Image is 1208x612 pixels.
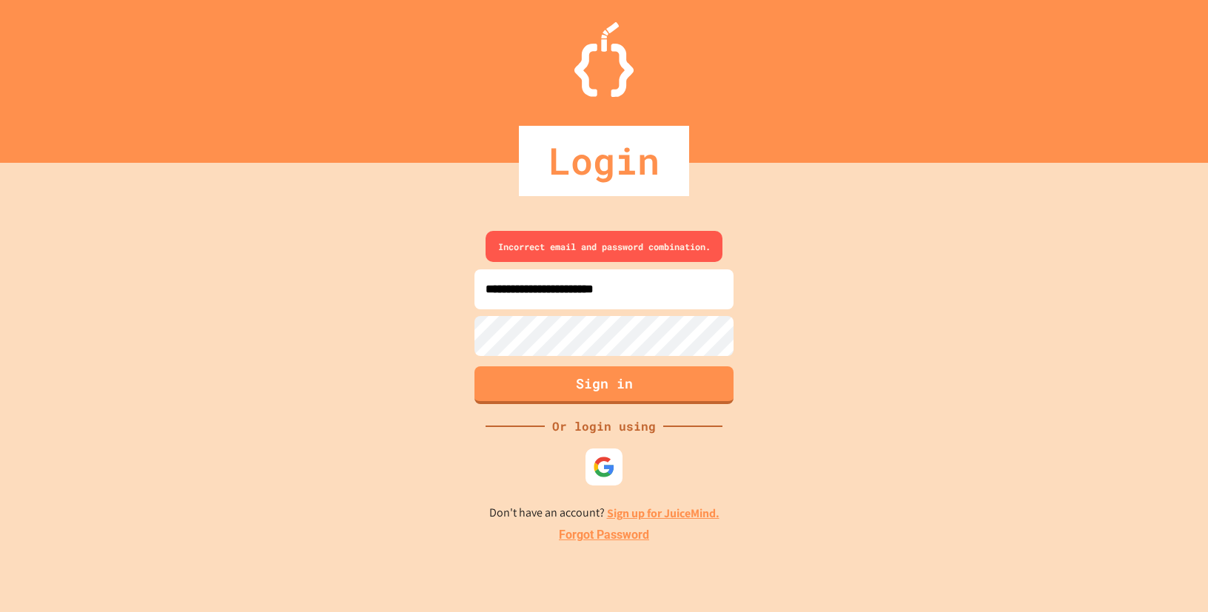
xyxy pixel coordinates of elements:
[593,456,615,478] img: google-icon.svg
[545,417,663,435] div: Or login using
[486,231,722,262] div: Incorrect email and password combination.
[559,526,649,544] a: Forgot Password
[607,505,719,521] a: Sign up for JuiceMind.
[489,504,719,522] p: Don't have an account?
[519,126,689,196] div: Login
[474,366,734,404] button: Sign in
[574,22,634,97] img: Logo.svg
